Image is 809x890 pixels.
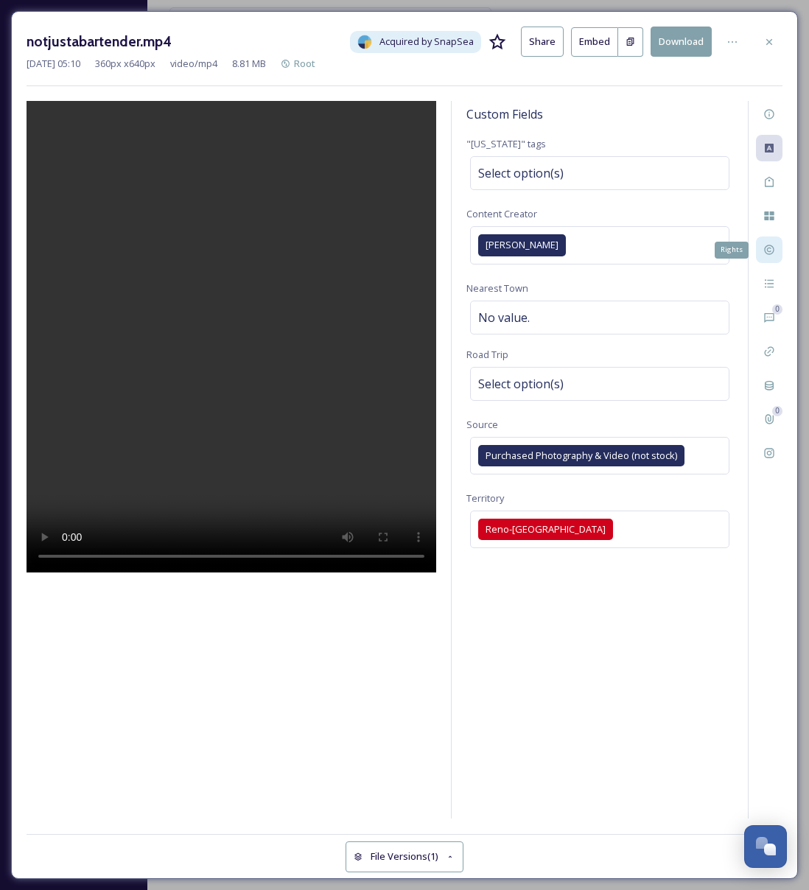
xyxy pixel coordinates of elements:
span: "[US_STATE]" tags [466,137,546,150]
span: 360 px x 640 px [95,57,155,71]
span: Content Creator [466,207,537,220]
span: Nearest Town [466,281,528,295]
span: Select option(s) [478,375,564,393]
h3: notjustabartender.mp4 [27,31,172,52]
button: Open Chat [744,825,787,868]
span: Root [294,57,315,70]
div: 0 [772,406,782,416]
span: [PERSON_NAME] [486,238,558,252]
span: No value. [478,309,530,326]
img: snapsea-logo.png [357,35,372,49]
button: Share [521,27,564,57]
span: video/mp4 [170,57,217,71]
button: File Versions(1) [346,841,463,872]
span: Purchased Photography & Video (not stock) [486,449,677,463]
div: Rights [715,242,749,258]
span: Road Trip [466,348,508,361]
button: Embed [571,27,618,57]
span: Reno-[GEOGRAPHIC_DATA] [486,522,606,536]
div: 0 [772,304,782,315]
span: 8.81 MB [232,57,266,71]
span: Territory [466,491,504,505]
button: Download [651,27,712,57]
span: [DATE] 05:10 [27,57,80,71]
span: Custom Fields [466,105,543,123]
span: Source [466,418,498,431]
span: Acquired by SnapSea [379,35,474,49]
span: Select option(s) [478,164,564,182]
